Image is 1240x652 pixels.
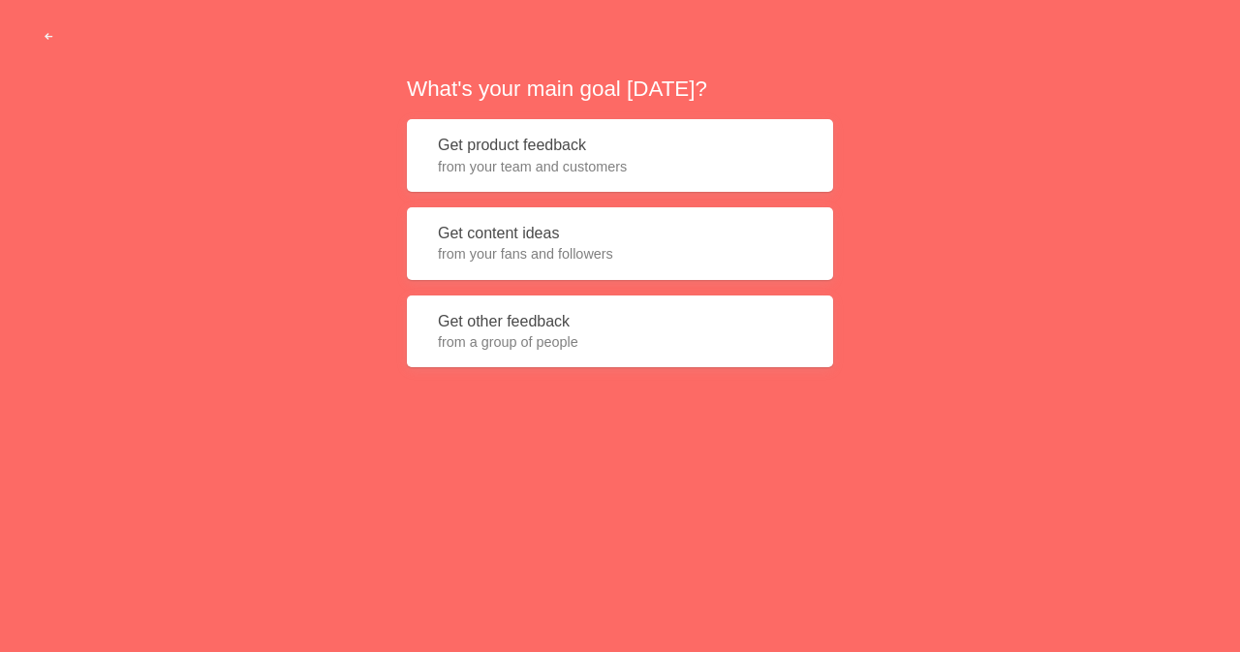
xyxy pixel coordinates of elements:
[438,157,802,176] span: from your team and customers
[438,332,802,352] span: from a group of people
[407,295,833,368] button: Get other feedbackfrom a group of people
[407,74,833,104] h2: What's your main goal [DATE]?
[407,207,833,280] button: Get content ideasfrom your fans and followers
[407,119,833,192] button: Get product feedbackfrom your team and customers
[438,244,802,264] span: from your fans and followers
